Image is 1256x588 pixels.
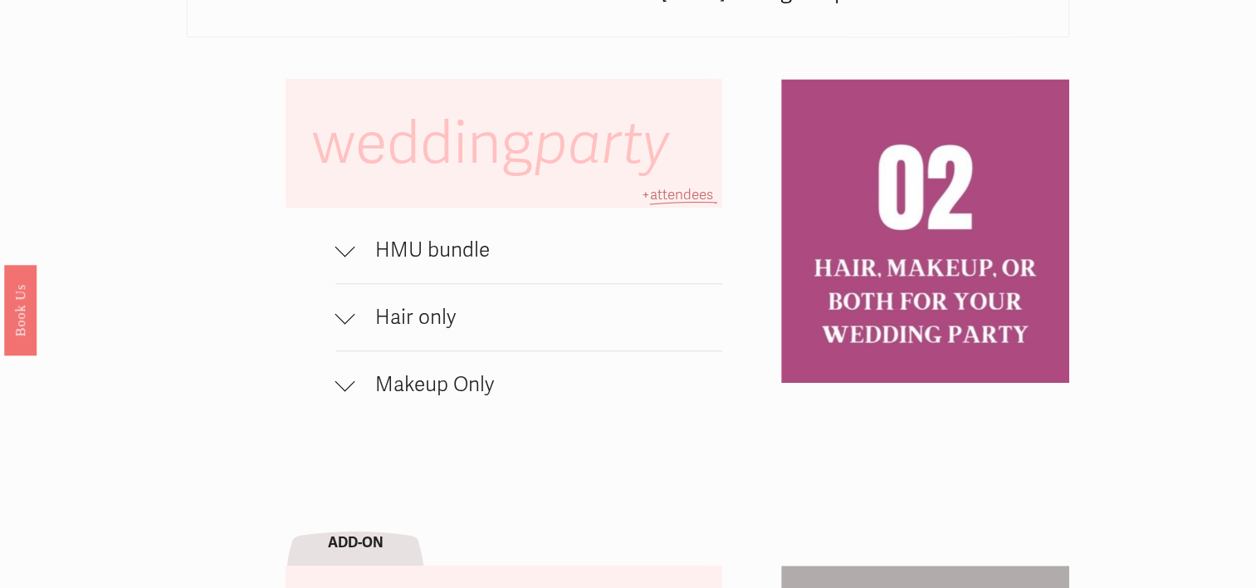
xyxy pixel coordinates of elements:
span: Makeup Only [355,372,723,397]
span: Hair only [355,305,723,330]
em: party [534,108,669,179]
strong: ADD-ON [328,534,384,551]
span: attendees [650,186,713,203]
span: + [642,186,650,203]
span: HMU bundle [355,238,723,262]
a: Book Us [4,265,37,355]
button: Hair only [335,284,723,350]
button: Makeup Only [335,351,723,418]
button: HMU bundle [335,217,723,283]
span: wedding [312,108,682,179]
